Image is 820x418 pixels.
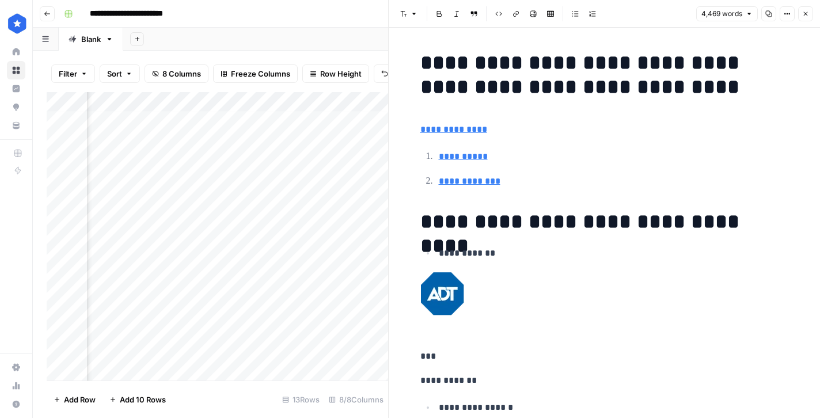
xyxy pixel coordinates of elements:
[120,394,166,405] span: Add 10 Rows
[7,79,25,98] a: Insights
[81,33,101,45] div: Blank
[102,390,173,409] button: Add 10 Rows
[7,116,25,135] a: Your Data
[7,98,25,116] a: Opportunities
[59,68,77,79] span: Filter
[145,64,208,83] button: 8 Columns
[51,64,95,83] button: Filter
[64,394,96,405] span: Add Row
[100,64,140,83] button: Sort
[7,13,28,34] img: ConsumerAffairs Logo
[213,64,298,83] button: Freeze Columns
[324,390,388,409] div: 8/8 Columns
[7,61,25,79] a: Browse
[7,9,25,38] button: Workspace: ConsumerAffairs
[302,64,369,83] button: Row Height
[47,390,102,409] button: Add Row
[231,68,290,79] span: Freeze Columns
[59,28,123,51] a: Blank
[107,68,122,79] span: Sort
[7,43,25,61] a: Home
[7,358,25,377] a: Settings
[7,395,25,413] button: Help + Support
[7,377,25,395] a: Usage
[701,9,742,19] span: 4,469 words
[278,390,324,409] div: 13 Rows
[162,68,201,79] span: 8 Columns
[696,6,758,21] button: 4,469 words
[320,68,362,79] span: Row Height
